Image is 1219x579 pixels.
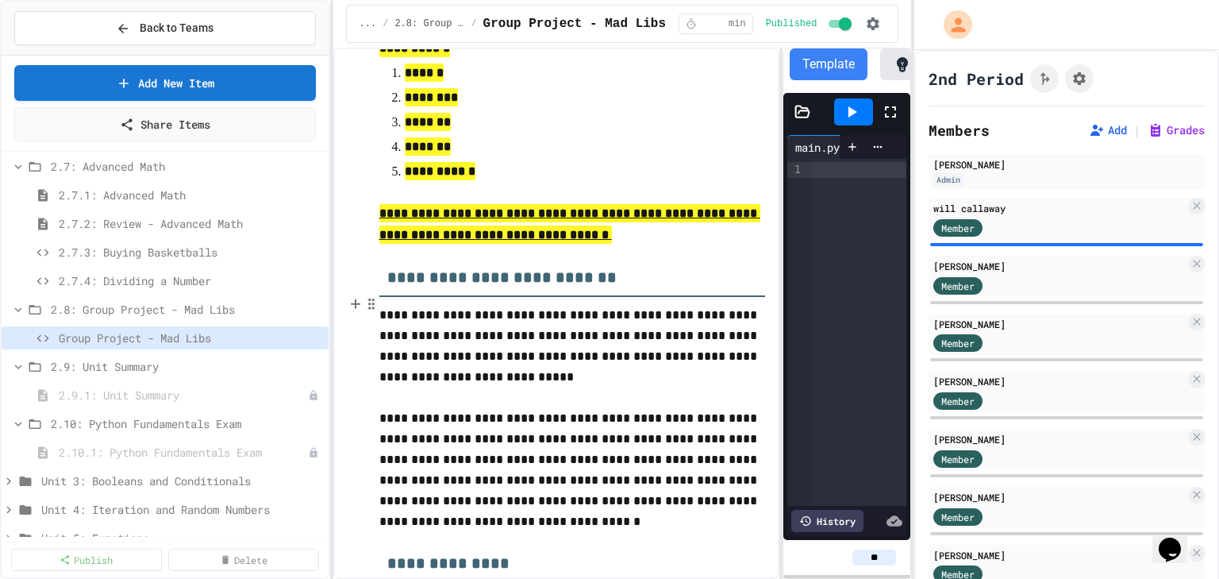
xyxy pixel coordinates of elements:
[929,119,990,141] h2: Members
[933,201,1186,215] div: will callaway
[1133,121,1141,140] span: |
[59,244,322,261] span: 2.7.3: Buying Basketballs
[59,387,308,403] span: 2.9.1: Unit Summary
[933,157,1200,172] div: [PERSON_NAME]
[791,510,863,532] div: History
[483,14,666,33] span: Group Project - Mad Libs
[360,17,377,30] span: ...
[51,158,322,175] span: 2.7: Advanced Math
[51,358,322,375] span: 2.9: Unit Summary
[787,135,867,159] div: main.py
[308,390,319,401] div: Unpublished
[14,65,316,101] a: Add New Item
[941,279,975,293] span: Member
[59,330,322,346] span: Group Project - Mad Libs
[59,272,322,289] span: 2.7.4: Dividing a Number
[787,139,848,156] div: main.py
[766,14,856,33] div: Content is published and visible to students
[308,447,319,458] div: Unpublished
[51,415,322,432] span: 2.10: Python Fundamentals Exam
[1089,122,1127,138] button: Add
[729,17,746,30] span: min
[933,317,1186,331] div: [PERSON_NAME]
[51,301,322,318] span: 2.8: Group Project - Mad Libs
[471,17,476,30] span: /
[59,444,308,461] span: 2.10.1: Python Fundamentals Exam
[1148,122,1205,138] button: Grades
[41,530,322,546] span: Unit 5: Functions
[168,549,319,571] a: Delete
[59,215,322,232] span: 2.7.2: Review - Advanced Math
[790,48,867,80] button: Template
[140,20,213,37] span: Back to Teams
[1065,64,1094,93] button: Assignment Settings
[933,259,1186,273] div: [PERSON_NAME]
[929,68,1024,90] h1: 2nd Period
[941,510,975,524] span: Member
[933,432,1186,446] div: [PERSON_NAME]
[41,473,322,489] span: Unit 3: Booleans and Conditionals
[14,11,316,45] button: Back to Teams
[394,17,464,30] span: 2.8: Group Project - Mad Libs
[933,374,1186,388] div: [PERSON_NAME]
[59,187,322,203] span: 2.7.1: Advanced Math
[1152,515,1203,563] iframe: To enrich screen reader interactions, please activate Accessibility in Grammarly extension settings
[941,452,975,466] span: Member
[880,48,979,80] button: Solution
[941,221,975,235] span: Member
[11,549,162,571] a: Publish
[766,17,817,30] span: Published
[14,107,316,141] a: Share Items
[927,6,976,43] div: My Account
[933,548,1186,562] div: [PERSON_NAME]
[1030,64,1059,93] button: Click to see fork details
[41,501,322,518] span: Unit 4: Iteration and Random Numbers
[941,336,975,350] span: Member
[383,17,388,30] span: /
[933,173,963,187] div: Admin
[933,490,1186,504] div: [PERSON_NAME]
[787,162,803,178] div: 1
[941,394,975,408] span: Member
